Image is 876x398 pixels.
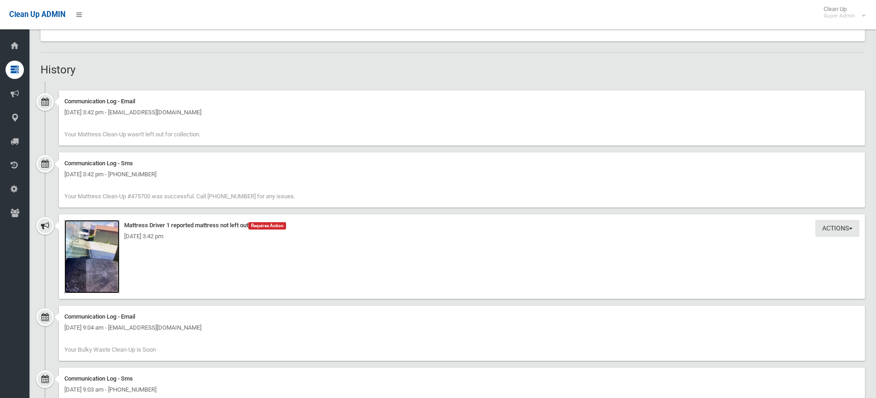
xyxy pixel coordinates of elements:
img: image.jpg [64,220,120,293]
div: Mattress Driver 1 reported mattress not left out [64,220,859,231]
span: Your Bulky Waste Clean-Up is Soon [64,346,156,353]
div: [DATE] 9:04 am - [EMAIL_ADDRESS][DOMAIN_NAME] [64,322,859,333]
h2: History [40,64,865,76]
div: Communication Log - Email [64,96,859,107]
span: Your Mattress Clean-Up #475700 was successful. Call [PHONE_NUMBER] for any issues. [64,193,295,200]
div: [DATE] 3:42 pm - [EMAIL_ADDRESS][DOMAIN_NAME] [64,107,859,118]
div: [DATE] 9:03 am - [PHONE_NUMBER] [64,384,859,395]
span: Requires Action [248,222,286,230]
span: Clean Up [819,6,865,19]
span: Your Mattress Clean-Up wasn't left out for collection. [64,131,200,138]
div: Communication Log - Sms [64,158,859,169]
div: [DATE] 3:42 pm - [PHONE_NUMBER] [64,169,859,180]
div: [DATE] 3:42 pm [64,231,859,242]
button: Actions [815,220,859,237]
small: Super Admin [824,12,855,19]
div: Communication Log - Sms [64,373,859,384]
div: Communication Log - Email [64,311,859,322]
span: Clean Up ADMIN [9,10,65,19]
